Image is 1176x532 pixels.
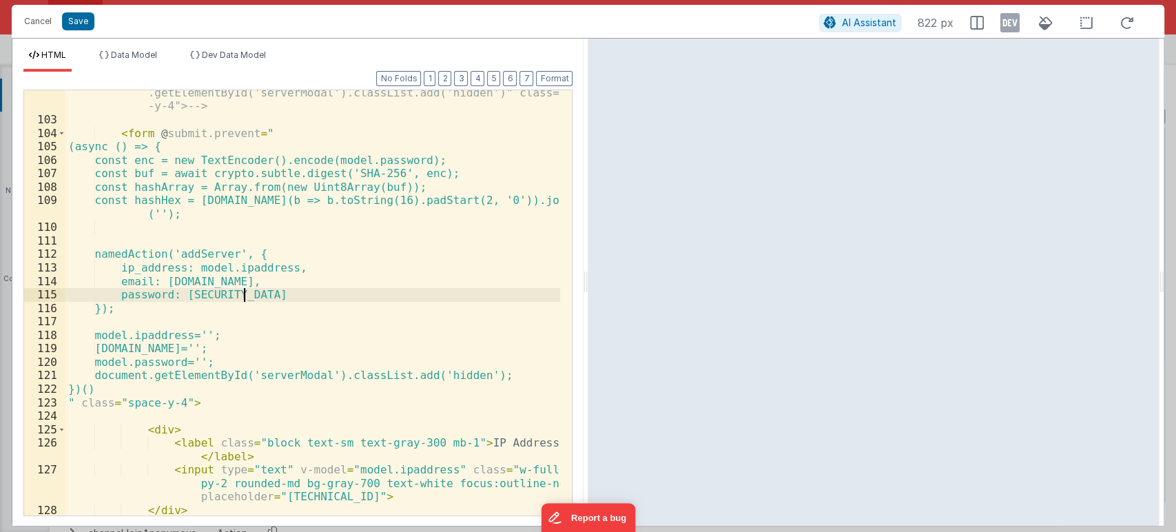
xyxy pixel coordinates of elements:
[842,17,896,28] span: AI Assistant
[24,221,65,234] div: 110
[24,113,65,127] div: 103
[454,71,468,86] button: 3
[41,50,66,60] span: HTML
[202,50,266,60] span: Dev Data Model
[438,71,451,86] button: 2
[24,234,65,248] div: 111
[24,167,65,181] div: 107
[24,423,65,437] div: 125
[24,140,65,154] div: 105
[376,71,421,86] button: No Folds
[24,369,65,382] div: 121
[503,71,517,86] button: 6
[918,14,953,31] span: 822 px
[519,71,533,86] button: 7
[819,14,901,32] button: AI Assistant
[24,194,65,221] div: 109
[24,275,65,289] div: 114
[24,463,65,504] div: 127
[487,71,500,86] button: 5
[24,396,65,410] div: 123
[24,382,65,396] div: 122
[24,356,65,369] div: 120
[24,302,65,316] div: 116
[24,127,65,141] div: 104
[24,329,65,342] div: 118
[471,71,484,86] button: 4
[24,288,65,302] div: 115
[536,71,572,86] button: Format
[24,181,65,194] div: 108
[24,261,65,275] div: 113
[24,315,65,329] div: 117
[24,436,65,463] div: 126
[24,504,65,518] div: 128
[24,342,65,356] div: 119
[62,12,94,30] button: Save
[24,409,65,423] div: 124
[24,247,65,261] div: 112
[541,503,635,532] iframe: Marker.io feedback button
[24,154,65,167] div: 106
[111,50,157,60] span: Data Model
[17,12,59,31] button: Cancel
[424,71,435,86] button: 1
